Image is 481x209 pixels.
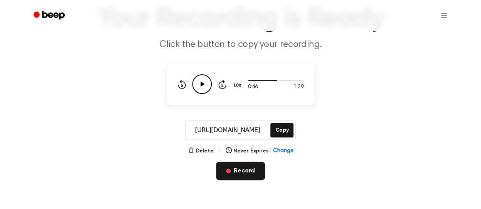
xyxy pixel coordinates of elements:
span: | [218,146,221,155]
button: Open menu [435,6,453,25]
span: | [270,147,272,155]
button: 1.0x [233,79,244,92]
a: Beep [28,8,72,23]
button: Never Expires|Change [226,147,293,155]
span: 0:46 [248,83,258,91]
span: 1:29 [293,83,303,91]
span: Change [273,147,293,155]
button: Delete [188,147,214,155]
p: Click the button to copy your recording. [93,38,389,51]
button: Copy [270,123,293,137]
button: Record [216,162,265,180]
